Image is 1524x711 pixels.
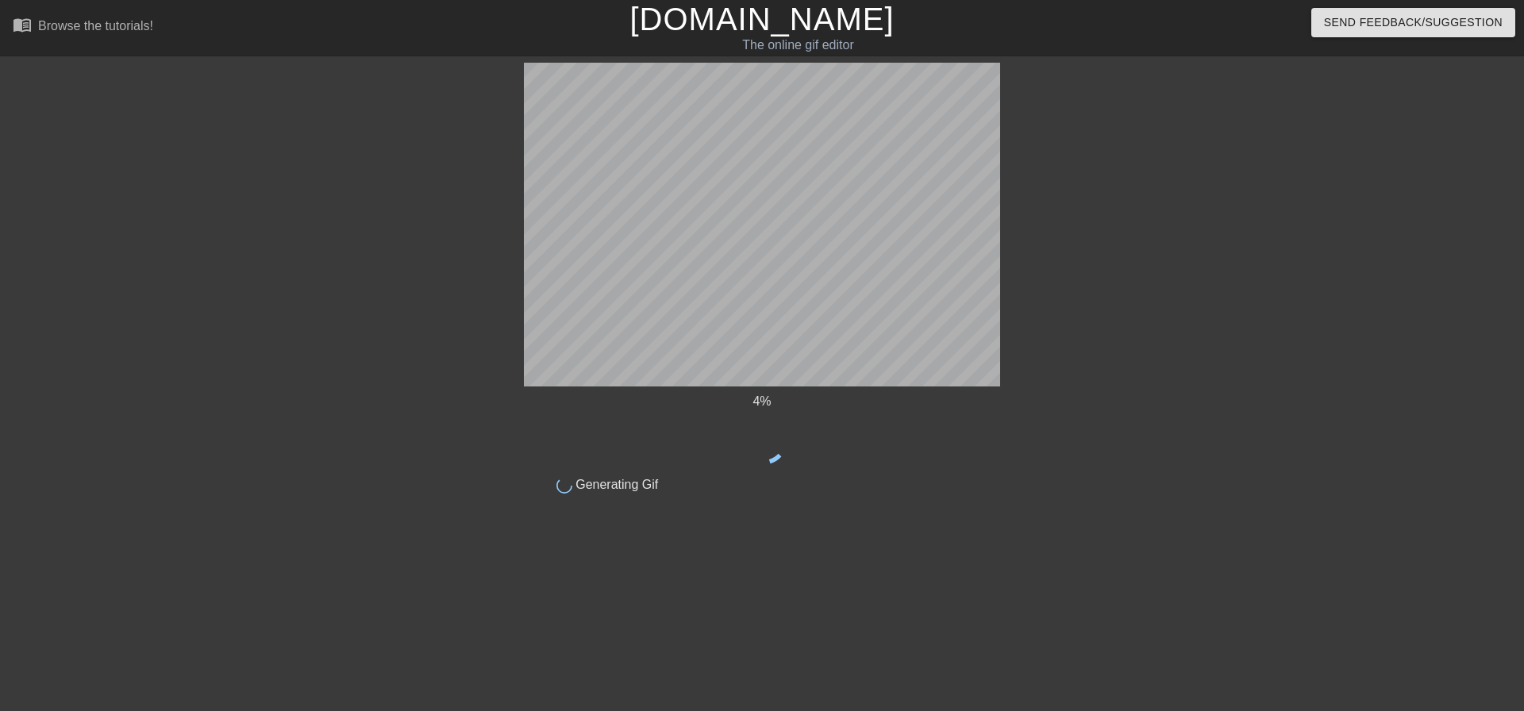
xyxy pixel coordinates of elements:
span: Send Feedback/Suggestion [1324,13,1503,33]
div: 4 % [524,392,1000,411]
a: Browse the tutorials! [13,15,153,40]
span: menu_book [13,15,32,34]
span: Generating Gif [572,478,659,491]
div: Browse the tutorials! [38,19,153,33]
div: The online gif editor [516,36,1080,55]
a: [DOMAIN_NAME] [629,2,894,37]
button: Send Feedback/Suggestion [1311,8,1515,37]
